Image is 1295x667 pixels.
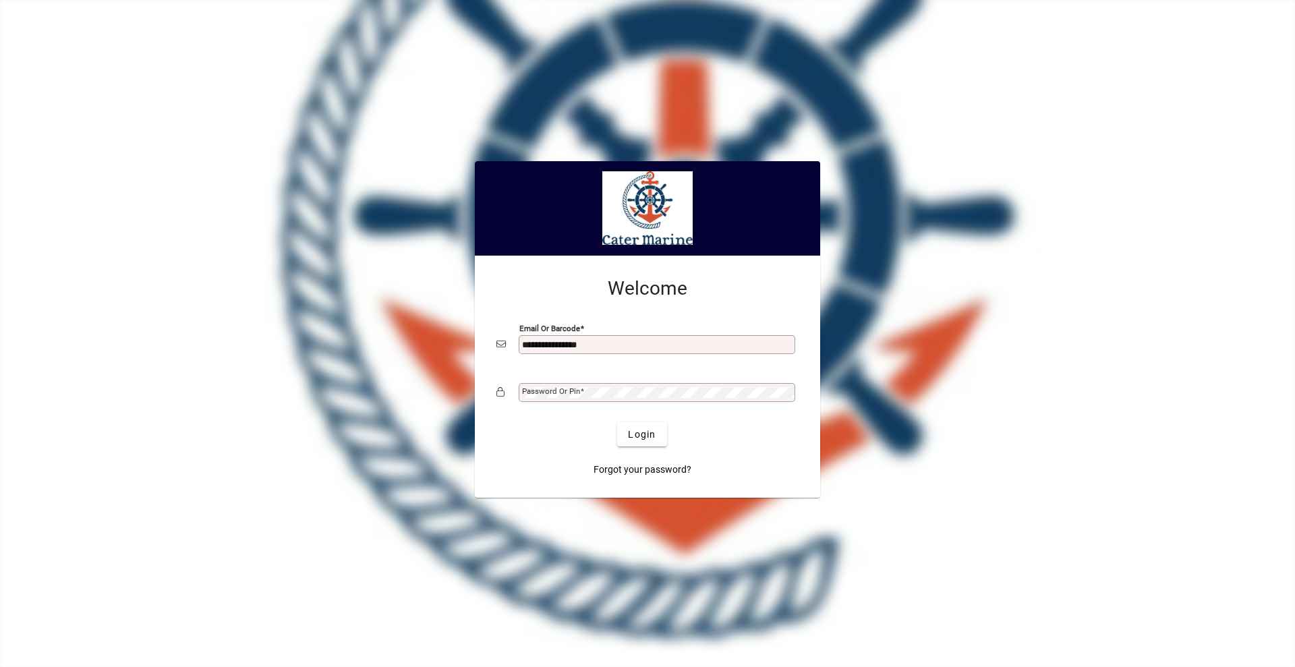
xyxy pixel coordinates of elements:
span: Login [628,428,656,442]
mat-label: Password or Pin [522,386,580,396]
h2: Welcome [496,277,799,300]
button: Login [617,422,666,446]
span: Forgot your password? [594,463,691,477]
mat-label: Email or Barcode [519,324,580,333]
a: Forgot your password? [588,457,697,482]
